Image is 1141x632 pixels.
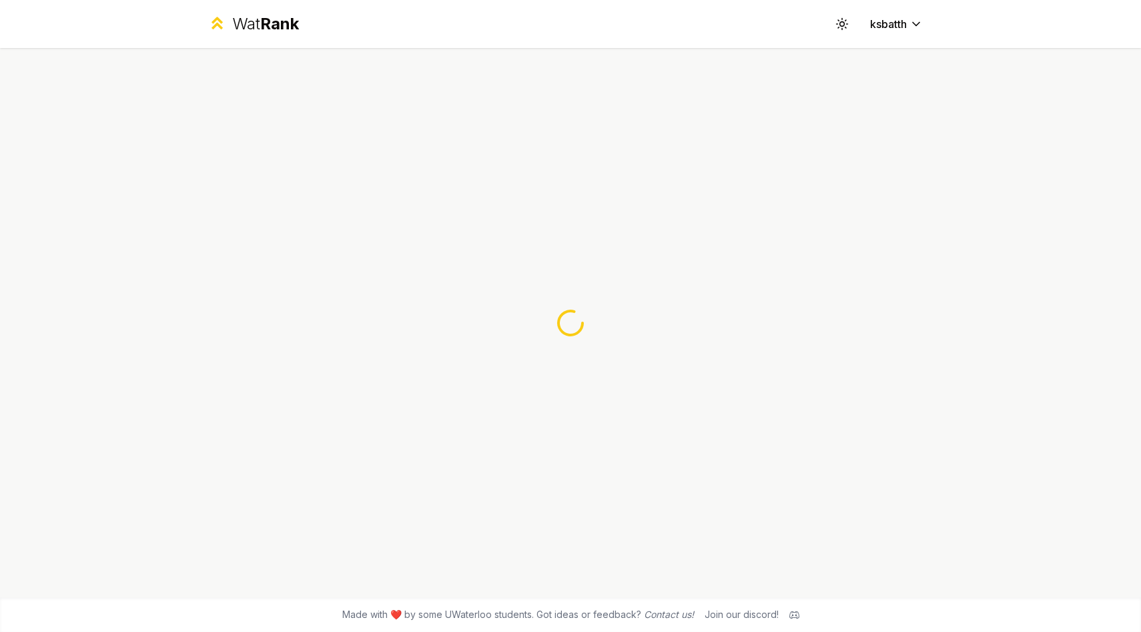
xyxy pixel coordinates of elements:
span: ksbatth [870,16,907,32]
a: Contact us! [644,609,694,620]
span: Made with ❤️ by some UWaterloo students. Got ideas or feedback? [342,608,694,621]
span: Rank [260,14,299,33]
div: Wat [232,13,299,35]
div: Join our discord! [705,608,779,621]
button: ksbatth [859,12,933,36]
a: WatRank [208,13,299,35]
